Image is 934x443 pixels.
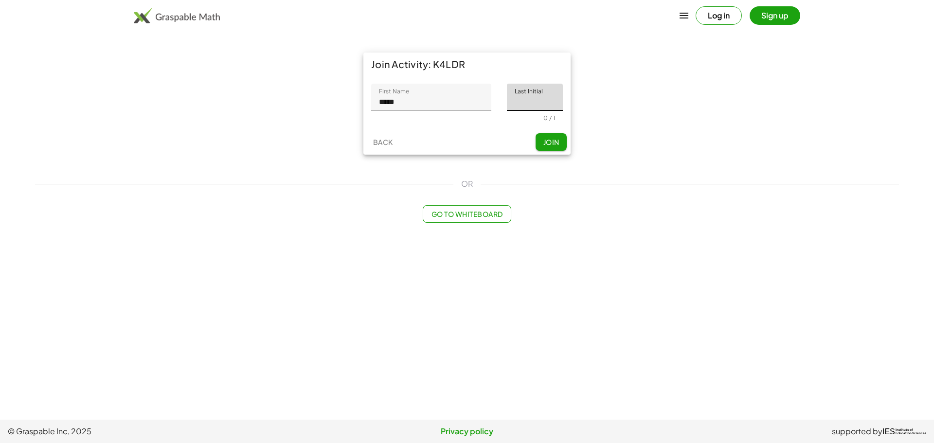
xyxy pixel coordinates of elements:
[363,53,571,76] div: Join Activity: K4LDR
[423,205,511,223] button: Go to Whiteboard
[750,6,800,25] button: Sign up
[373,138,393,146] span: Back
[8,425,314,437] span: © Graspable Inc, 2025
[696,6,742,25] button: Log in
[882,427,895,436] span: IES
[832,425,882,437] span: supported by
[536,133,567,151] button: Join
[314,425,620,437] a: Privacy policy
[461,178,473,190] span: OR
[896,428,926,435] span: Institute of Education Sciences
[882,425,926,437] a: IESInstitute ofEducation Sciences
[543,114,555,122] div: 0 / 1
[431,210,503,218] span: Go to Whiteboard
[543,138,559,146] span: Join
[367,133,398,151] button: Back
